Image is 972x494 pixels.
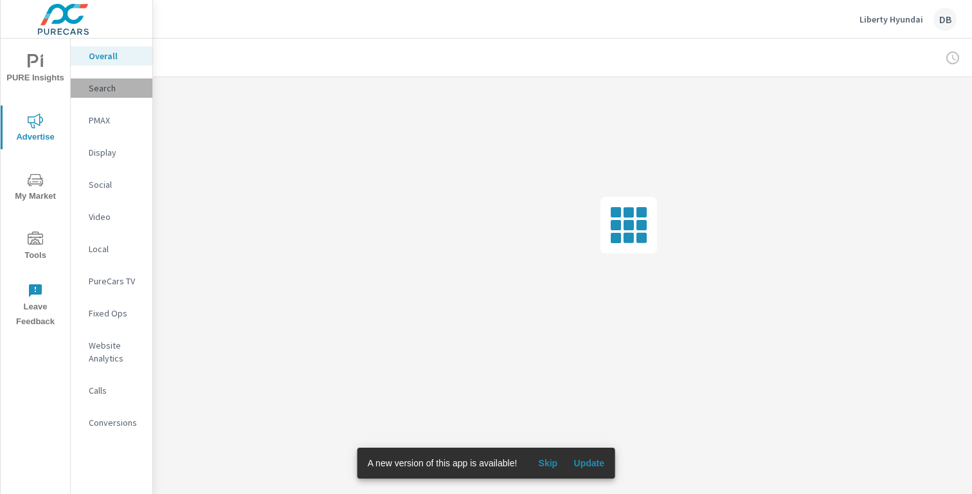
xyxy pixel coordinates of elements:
div: Overall [71,46,152,66]
span: Advertise [4,113,66,145]
div: Video [71,207,152,226]
p: Liberty Hyundai [860,14,923,25]
p: Display [89,146,142,159]
p: Local [89,242,142,255]
span: My Market [4,172,66,204]
p: Website Analytics [89,339,142,365]
span: Leave Feedback [4,283,66,329]
div: Social [71,175,152,194]
button: Update [568,453,609,473]
div: Website Analytics [71,336,152,368]
span: Skip [532,457,563,469]
span: Tools [4,232,66,263]
p: Social [89,178,142,191]
span: Update [573,457,604,469]
span: PURE Insights [4,54,66,86]
div: Local [71,239,152,259]
p: Conversions [89,416,142,429]
div: Conversions [71,413,152,432]
button: Skip [527,453,568,473]
p: PMAX [89,114,142,127]
div: Fixed Ops [71,304,152,323]
p: Overall [89,50,142,62]
div: Calls [71,381,152,400]
div: PureCars TV [71,271,152,291]
div: DB [933,8,957,31]
span: A new version of this app is available! [368,458,517,468]
div: Search [71,78,152,98]
div: PMAX [71,111,152,130]
p: Fixed Ops [89,307,142,320]
p: Video [89,210,142,223]
div: nav menu [1,39,70,334]
p: Search [89,82,142,95]
div: Display [71,143,152,162]
p: Calls [89,384,142,397]
p: PureCars TV [89,275,142,288]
